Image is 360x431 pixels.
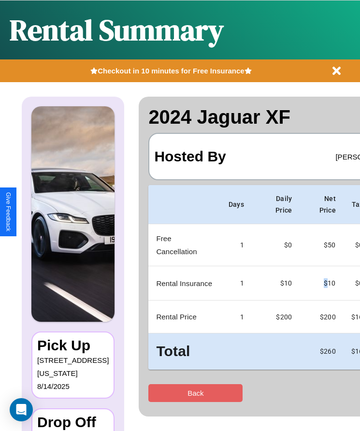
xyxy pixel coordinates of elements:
[98,67,244,75] b: Checkout in 10 minutes for Free Insurance
[221,224,252,266] td: 1
[156,277,213,290] p: Rental Insurance
[10,398,33,421] div: Open Intercom Messenger
[252,266,300,301] td: $10
[148,384,243,402] button: Back
[37,380,109,393] p: 8 / 14 / 2025
[252,185,300,224] th: Daily Price
[221,301,252,333] td: 1
[221,266,252,301] td: 1
[300,185,344,224] th: Net Price
[37,414,109,431] h3: Drop Off
[37,337,109,354] h3: Pick Up
[252,301,300,333] td: $ 200
[252,224,300,266] td: $0
[5,192,12,231] div: Give Feedback
[300,301,344,333] td: $ 200
[154,139,226,174] h3: Hosted By
[221,185,252,224] th: Days
[156,232,213,258] p: Free Cancellation
[37,354,109,380] p: [STREET_ADDRESS][US_STATE]
[10,10,224,50] h1: Rental Summary
[300,266,344,301] td: $ 10
[156,341,213,362] h3: Total
[156,310,213,323] p: Rental Price
[300,224,344,266] td: $ 50
[300,333,344,370] td: $ 260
